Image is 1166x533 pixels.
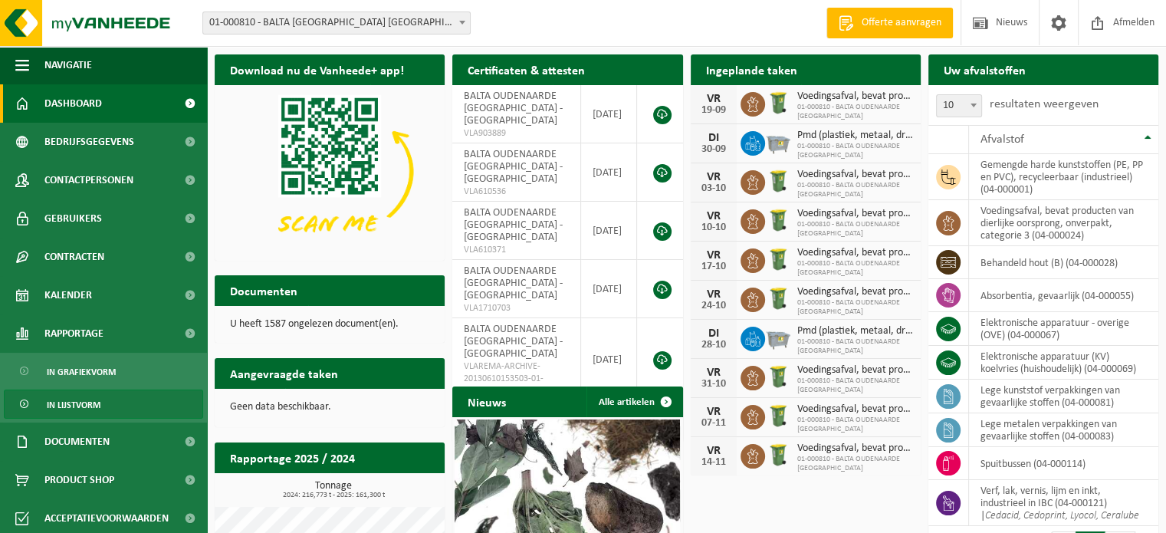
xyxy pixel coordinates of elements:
span: BALTA OUDENAARDE [GEOGRAPHIC_DATA] - [GEOGRAPHIC_DATA] [464,207,563,243]
div: DI [698,132,729,144]
h2: Ingeplande taken [691,54,813,84]
span: Product Shop [44,461,114,499]
span: Offerte aanvragen [858,15,945,31]
h2: Uw afvalstoffen [928,54,1041,84]
td: elektronische apparatuur (KV) koelvries (huishoudelijk) (04-000069) [969,346,1158,380]
span: Voedingsafval, bevat producten van dierlijke oorsprong, onverpakt, categorie 3 [797,169,913,181]
span: 01-000810 - BALTA OUDENAARDE [GEOGRAPHIC_DATA] [797,416,913,434]
div: 17-10 [698,262,729,272]
h2: Aangevraagde taken [215,358,353,388]
div: VR [698,445,729,457]
span: Voedingsafval, bevat producten van dierlijke oorsprong, onverpakt, categorie 3 [797,247,913,259]
span: BALTA OUDENAARDE [GEOGRAPHIC_DATA] - [GEOGRAPHIC_DATA] [464,149,563,185]
div: VR [698,367,729,379]
span: Pmd (plastiek, metaal, drankkartons) (bedrijven) [797,130,913,142]
span: VLA610536 [464,186,568,198]
span: 01-000810 - BALTA OUDENAARDE [GEOGRAPHIC_DATA] [797,181,913,199]
div: 10-10 [698,222,729,233]
span: BALTA OUDENAARDE [GEOGRAPHIC_DATA] - [GEOGRAPHIC_DATA] [464,324,563,360]
p: U heeft 1587 ongelezen document(en). [230,319,429,330]
img: WB-0240-HPE-GN-50 [765,403,791,429]
div: 31-10 [698,379,729,390]
span: 01-000810 - BALTA OUDENAARDE NV - OUDENAARDE [202,12,471,35]
td: absorbentia, gevaarlijk (04-000055) [969,279,1158,312]
span: In lijstvorm [47,390,100,419]
td: behandeld hout (B) (04-000028) [969,246,1158,279]
img: WB-0240-HPE-GN-50 [765,364,791,390]
td: gemengde harde kunststoffen (PE, PP en PVC), recycleerbaar (industrieel) (04-000001) [969,154,1158,200]
div: VR [698,171,729,183]
span: Voedingsafval, bevat producten van dierlijke oorsprong, onverpakt, categorie 3 [797,286,913,298]
td: [DATE] [581,85,638,143]
div: 07-11 [698,418,729,429]
div: VR [698,93,729,105]
td: [DATE] [581,260,638,318]
td: spuitbussen (04-000114) [969,447,1158,480]
span: VLA1710703 [464,302,568,314]
span: Bedrijfsgegevens [44,123,134,161]
td: lege metalen verpakkingen van gevaarlijke stoffen (04-000083) [969,413,1158,447]
span: 01-000810 - BALTA OUDENAARDE [GEOGRAPHIC_DATA] [797,455,913,473]
img: WB-0240-HPE-GN-50 [765,168,791,194]
a: Bekijk rapportage [330,472,443,503]
h2: Documenten [215,275,313,305]
span: Pmd (plastiek, metaal, drankkartons) (bedrijven) [797,325,913,337]
span: Voedingsafval, bevat producten van dierlijke oorsprong, onverpakt, categorie 3 [797,403,913,416]
div: 24-10 [698,301,729,311]
div: VR [698,210,729,222]
div: DI [698,327,729,340]
span: Voedingsafval, bevat producten van dierlijke oorsprong, onverpakt, categorie 3 [797,208,913,220]
span: 01-000810 - BALTA OUDENAARDE NV - OUDENAARDE [203,12,470,34]
span: Documenten [44,423,110,461]
h2: Download nu de Vanheede+ app! [215,54,419,84]
a: Offerte aanvragen [826,8,953,38]
span: Rapportage [44,314,103,353]
td: verf, lak, vernis, lijm en inkt, industrieel in IBC (04-000121) | [969,480,1158,526]
span: Voedingsafval, bevat producten van dierlijke oorsprong, onverpakt, categorie 3 [797,443,913,455]
span: 10 [936,94,982,117]
a: In lijstvorm [4,390,203,419]
span: Voedingsafval, bevat producten van dierlijke oorsprong, onverpakt, categorie 3 [797,364,913,377]
label: resultaten weergeven [990,98,1099,110]
a: In grafiekvorm [4,357,203,386]
p: Geen data beschikbaar. [230,402,429,413]
span: 2024: 216,773 t - 2025: 161,300 t [222,492,445,499]
span: Gebruikers [44,199,102,238]
img: WB-2500-GAL-GY-01 [765,324,791,350]
td: [DATE] [581,202,638,260]
img: Download de VHEPlus App [215,85,445,258]
h2: Rapportage 2025 / 2024 [215,443,370,472]
h2: Nieuws [452,387,521,416]
div: VR [698,249,729,262]
span: 10 [937,95,981,117]
span: In grafiekvorm [47,357,116,387]
span: Kalender [44,276,92,314]
span: Contactpersonen [44,161,133,199]
div: VR [698,288,729,301]
span: Contracten [44,238,104,276]
div: 30-09 [698,144,729,155]
span: 01-000810 - BALTA OUDENAARDE [GEOGRAPHIC_DATA] [797,103,913,121]
span: 01-000810 - BALTA OUDENAARDE [GEOGRAPHIC_DATA] [797,377,913,395]
span: VLA610371 [464,244,568,256]
h3: Tonnage [222,481,445,499]
div: 03-10 [698,183,729,194]
span: Dashboard [44,84,102,123]
a: Alle artikelen [586,387,682,417]
td: [DATE] [581,318,638,401]
img: WB-0240-HPE-GN-50 [765,207,791,233]
span: 01-000810 - BALTA OUDENAARDE [GEOGRAPHIC_DATA] [797,220,913,239]
td: voedingsafval, bevat producten van dierlijke oorsprong, onverpakt, categorie 3 (04-000024) [969,200,1158,246]
span: 01-000810 - BALTA OUDENAARDE [GEOGRAPHIC_DATA] [797,142,913,160]
td: [DATE] [581,143,638,202]
img: WB-2500-GAL-GY-01 [765,129,791,155]
td: elektronische apparatuur - overige (OVE) (04-000067) [969,312,1158,346]
td: lege kunststof verpakkingen van gevaarlijke stoffen (04-000081) [969,380,1158,413]
img: WB-0240-HPE-GN-50 [765,442,791,468]
img: WB-0240-HPE-GN-50 [765,90,791,116]
span: 01-000810 - BALTA OUDENAARDE [GEOGRAPHIC_DATA] [797,337,913,356]
span: VLA903889 [464,127,568,140]
span: Navigatie [44,46,92,84]
i: Cedacid, Cedoprint, Lyocol, Ceralube [985,510,1139,521]
span: 01-000810 - BALTA OUDENAARDE [GEOGRAPHIC_DATA] [797,259,913,278]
